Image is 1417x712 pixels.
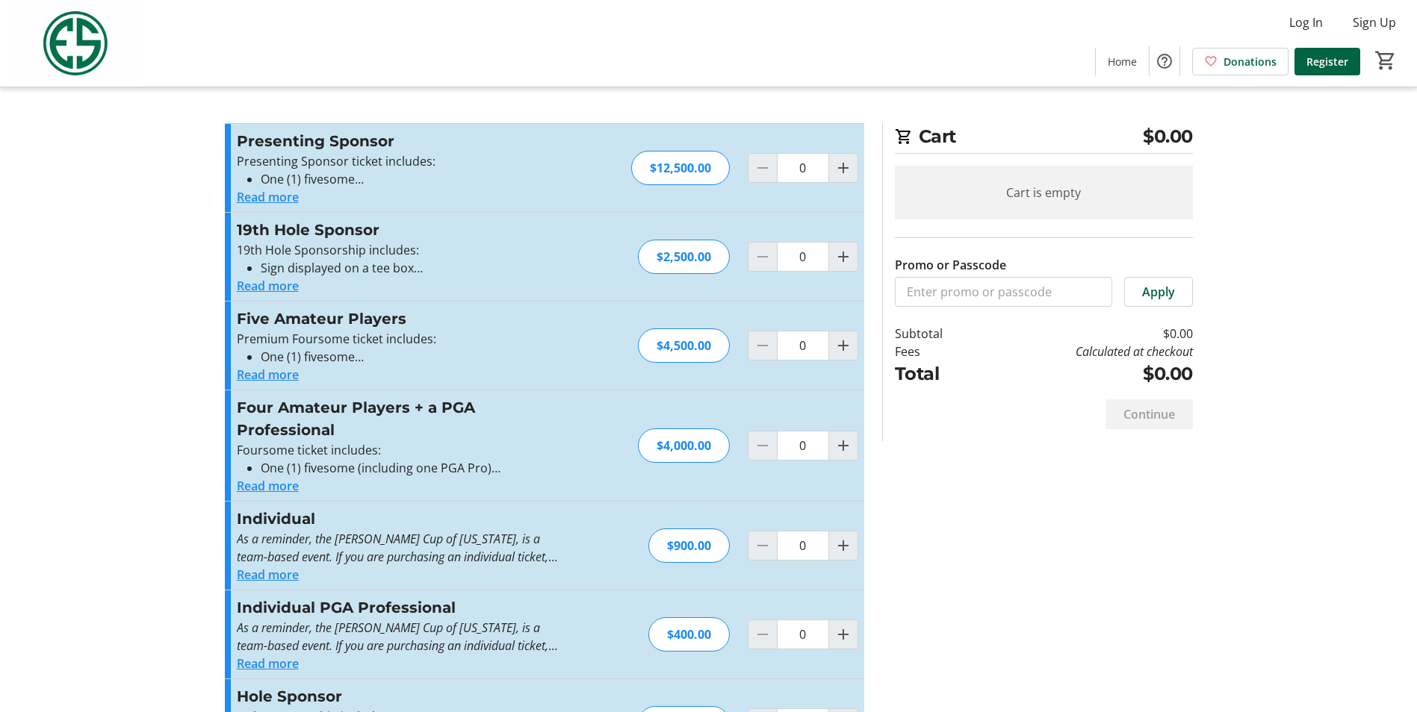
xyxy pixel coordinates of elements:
h3: Individual [237,508,563,530]
button: Read more [237,277,299,295]
input: Enter promo or passcode [895,277,1112,307]
button: Apply [1124,277,1193,307]
button: Read more [237,566,299,584]
button: Sign Up [1341,10,1408,34]
h3: 19th Hole Sponsor [237,219,563,241]
img: Evans Scholars Foundation's Logo [9,6,142,81]
div: Cart is empty [895,166,1193,219]
input: Individual PGA Professional Quantity [777,619,829,649]
li: One (1) fivesome (including one PGA Pro) [261,459,563,477]
td: Subtotal [895,325,982,343]
label: Promo or Passcode [895,256,1006,274]
span: Apply [1142,283,1175,301]
p: 19th Hole Sponsorship includes: [237,241,563,259]
div: $400.00 [648,617,730,652]
li: Sign displayed on a tee box [261,259,563,277]
h3: Hole Sponsor [237,685,563,708]
div: $12,500.00 [631,151,730,185]
button: Increment by one [829,620,858,649]
button: Read more [237,188,299,206]
button: Increment by one [829,154,858,182]
button: Increment by one [829,243,858,271]
button: Increment by one [829,431,858,460]
input: Five Amateur Players Quantity [777,331,829,360]
button: Log In [1277,10,1335,34]
p: Premium Foursome ticket includes: [237,330,563,348]
button: Increment by one [829,331,858,360]
button: Cart [1372,47,1399,74]
a: Home [1096,48,1149,75]
button: Read more [237,366,299,384]
td: Total [895,360,982,387]
td: $0.00 [981,360,1192,387]
span: Donations [1224,54,1277,69]
input: 19th Hole Sponsor Quantity [777,242,829,272]
div: $900.00 [648,528,730,563]
div: $4,500.00 [638,328,730,363]
h3: Individual PGA Professional [237,596,563,619]
td: Fees [895,343,982,360]
input: Presenting Sponsor Quantity [777,153,829,183]
h3: Presenting Sponsor [237,130,563,152]
em: As a reminder, the [PERSON_NAME] Cup of [US_STATE], is a team-based event. If you are purchasing ... [237,531,557,583]
span: Register [1306,54,1348,69]
span: $0.00 [1143,123,1193,150]
h3: Four Amateur Players + a PGA Professional [237,396,563,441]
button: Read more [237,655,299,672]
h3: Five Amateur Players [237,307,563,330]
td: Calculated at checkout [981,343,1192,360]
input: Individual Quantity [777,531,829,560]
div: $2,500.00 [638,240,730,274]
td: $0.00 [981,325,1192,343]
button: Help [1150,46,1179,76]
li: One (1) fivesome [261,348,563,366]
h2: Cart [895,123,1193,154]
p: Presenting Sponsor ticket includes: [237,152,563,170]
em: As a reminder, the [PERSON_NAME] Cup of [US_STATE], is a team-based event. If you are purchasing ... [237,619,557,672]
span: Sign Up [1353,13,1396,31]
p: Foursome ticket includes: [237,441,563,459]
input: Four Amateur Players + a PGA Professional Quantity [777,431,829,460]
button: Read more [237,477,299,495]
li: One (1) fivesome [261,170,563,188]
button: Increment by one [829,531,858,560]
a: Donations [1192,48,1289,75]
div: $4,000.00 [638,428,730,463]
a: Register [1294,48,1360,75]
span: Log In [1289,13,1323,31]
span: Home [1108,54,1137,69]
